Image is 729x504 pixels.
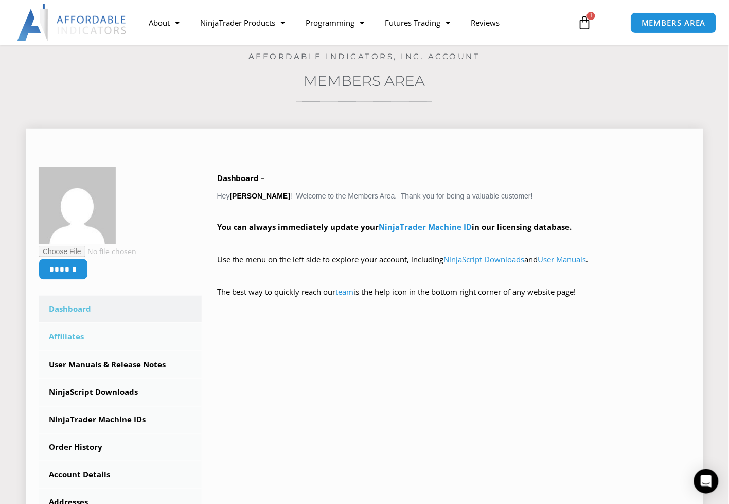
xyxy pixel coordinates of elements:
p: Use the menu on the left side to explore your account, including and . [217,253,690,281]
a: NinjaTrader Machine ID [379,222,472,232]
div: Hey ! Welcome to the Members Area. Thank you for being a valuable customer! [217,171,690,314]
strong: You can always immediately update your in our licensing database. [217,222,572,232]
a: About [138,11,190,34]
a: NinjaTrader Products [190,11,295,34]
a: Affordable Indicators, Inc. Account [248,51,481,61]
div: Open Intercom Messenger [694,469,719,494]
p: The best way to quickly reach our is the help icon in the bottom right corner of any website page! [217,285,690,314]
a: Account Details [39,462,202,489]
a: User Manuals [538,254,586,264]
img: LogoAI | Affordable Indicators – NinjaTrader [17,4,128,41]
span: MEMBERS AREA [642,19,706,27]
img: 306a39d853fe7ca0a83b64c3a9ab38c2617219f6aea081d20322e8e32295346b [39,167,116,244]
a: NinjaScript Downloads [39,379,202,406]
a: Order History [39,435,202,461]
a: MEMBERS AREA [631,12,717,33]
a: 1 [562,8,607,38]
a: NinjaScript Downloads [444,254,525,264]
span: 1 [587,12,595,20]
a: Programming [295,11,375,34]
a: Futures Trading [375,11,460,34]
a: Members Area [304,72,425,89]
a: Reviews [460,11,510,34]
a: User Manuals & Release Notes [39,351,202,378]
a: NinjaTrader Machine IDs [39,407,202,434]
b: Dashboard – [217,173,265,183]
nav: Menu [138,11,569,34]
strong: [PERSON_NAME] [230,192,290,200]
a: team [336,286,354,297]
a: Dashboard [39,296,202,322]
a: Affiliates [39,323,202,350]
